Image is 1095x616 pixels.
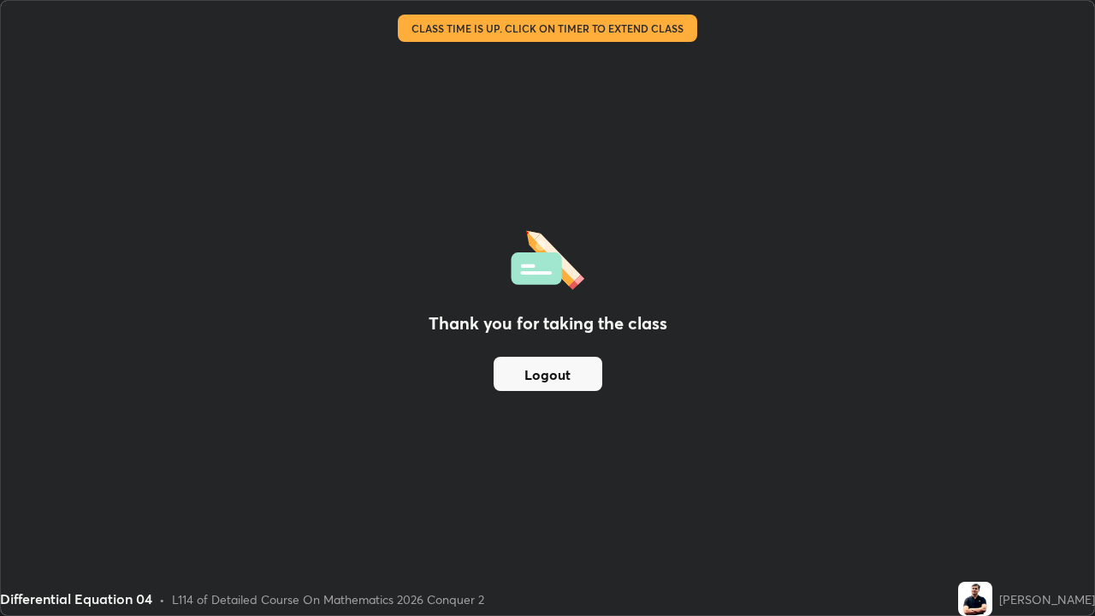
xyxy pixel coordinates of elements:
[172,590,484,608] div: L114 of Detailed Course On Mathematics 2026 Conquer 2
[511,225,584,290] img: offlineFeedback.1438e8b3.svg
[429,311,667,336] h2: Thank you for taking the class
[494,357,602,391] button: Logout
[958,582,992,616] img: 988431c348cc4fbe81a6401cf86f26e4.jpg
[999,590,1095,608] div: [PERSON_NAME]
[159,590,165,608] div: •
